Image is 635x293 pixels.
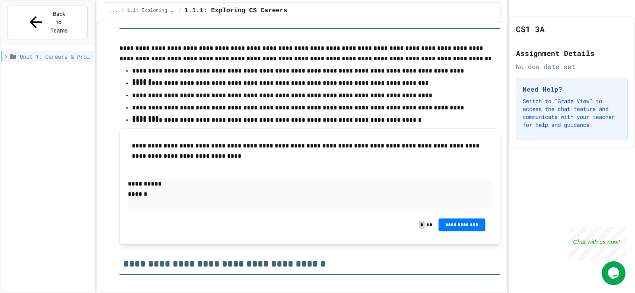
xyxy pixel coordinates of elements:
span: 1.1: Exploring CS Careers [127,8,175,14]
div: No due date set [516,62,628,71]
iframe: chat widget [569,227,627,260]
button: Back to Teams [7,6,88,39]
p: Switch to "Grade View" to access the chat feature and communicate with your teacher for help and ... [523,97,621,129]
h2: Assignment Details [516,48,628,59]
iframe: chat widget [602,261,627,285]
span: 1.1.1: Exploring CS Careers [185,6,287,15]
span: Back to Teams [50,10,68,35]
span: Unit 1: Careers & Professionalism [20,52,91,61]
h3: Need Help? [523,84,621,94]
span: ... [110,8,118,14]
span: / [121,8,124,14]
span: / [178,8,181,14]
h1: CS1 3A [516,23,545,34]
